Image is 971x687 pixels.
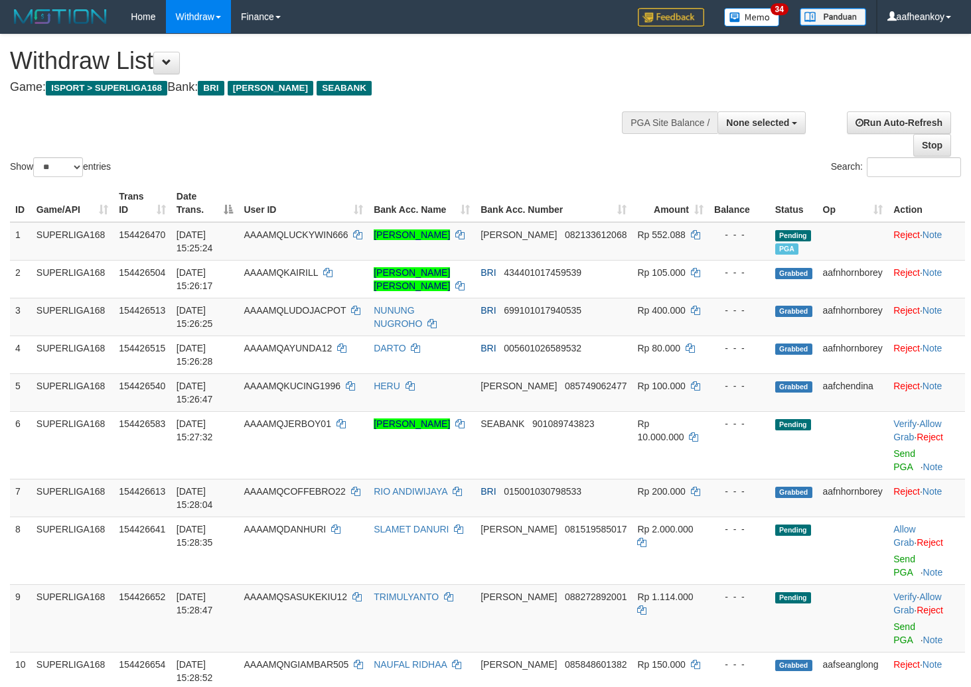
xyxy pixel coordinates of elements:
span: 154426652 [119,592,165,602]
a: Note [923,567,943,578]
td: SUPERLIGA168 [31,222,113,261]
span: [PERSON_NAME] [481,659,557,670]
td: SUPERLIGA168 [31,411,113,479]
span: [DATE] 15:28:52 [177,659,213,683]
a: NAUFAL RIDHAA [374,659,447,670]
span: Copy 081519585017 to clipboard [565,524,627,534]
th: Bank Acc. Number: activate to sort column ascending [475,184,632,222]
a: [PERSON_NAME] [374,229,450,240]
div: - - - [714,304,765,317]
th: Status [770,184,818,222]
span: AAAAMQCOFFEBRO22 [244,486,345,497]
span: ISPORT > SUPERLIGA168 [46,81,167,95]
a: Run Auto-Refresh [847,111,951,134]
th: Bank Acc. Name: activate to sort column ascending [368,184,475,222]
div: - - - [714,266,765,279]
img: panduan.png [800,8,866,26]
span: Pending [775,230,811,241]
a: Note [923,462,943,472]
span: AAAAMQLUDOJACPOT [244,305,346,316]
a: Reject [893,267,920,278]
a: Reject [893,659,920,670]
span: Rp 2.000.000 [637,524,693,534]
span: Grabbed [775,381,812,393]
th: Amount: activate to sort column ascending [632,184,708,222]
span: [DATE] 15:28:35 [177,524,213,548]
span: Rp 200.000 [637,486,685,497]
span: AAAAMQSASUKEKIU12 [244,592,347,602]
a: RIO ANDIWIJAYA [374,486,447,497]
td: · [888,222,965,261]
a: Note [923,486,942,497]
span: 154426504 [119,267,165,278]
th: User ID: activate to sort column ascending [238,184,368,222]
span: [DATE] 15:26:17 [177,267,213,291]
a: Note [923,305,942,316]
span: Rp 552.088 [637,229,685,240]
td: · [888,517,965,584]
a: Note [923,343,942,353]
span: [PERSON_NAME] [481,229,557,240]
span: Grabbed [775,660,812,671]
th: ID [10,184,31,222]
label: Show entries [10,157,111,177]
img: Button%20Memo.svg [724,8,780,27]
td: 5 [10,373,31,411]
span: 154426513 [119,305,165,316]
span: AAAAMQNGIAMBAR505 [244,659,348,670]
td: · [888,260,965,298]
th: Action [888,184,965,222]
span: Rp 150.000 [637,659,685,670]
span: Copy 015001030798533 to clipboard [504,486,581,497]
a: Verify [893,418,917,429]
span: BRI [481,305,496,316]
a: HERU [374,381,400,391]
div: - - - [714,228,765,241]
div: - - - [714,485,765,498]
span: [DATE] 15:25:24 [177,229,213,253]
a: Send PGA [893,621,915,645]
h4: Game: Bank: [10,81,634,94]
span: [DATE] 15:26:47 [177,381,213,405]
span: [PERSON_NAME] [228,81,313,95]
input: Search: [867,157,961,177]
span: 154426613 [119,486,165,497]
span: Rp 80.000 [637,343,680,353]
td: SUPERLIGA168 [31,517,113,584]
td: 7 [10,479,31,517]
th: Op: activate to sort column ascending [818,184,889,222]
a: DARTO [374,343,406,353]
span: 154426470 [119,229,165,240]
div: - - - [714,417,765,430]
span: AAAAMQLUCKYWIN666 [244,229,348,240]
a: Note [923,659,942,670]
td: SUPERLIGA168 [31,260,113,298]
img: MOTION_logo.png [10,7,111,27]
span: Rp 105.000 [637,267,685,278]
span: SEABANK [481,418,524,429]
td: aafnhornborey [818,336,889,373]
td: aafnhornborey [818,298,889,336]
td: SUPERLIGA168 [31,479,113,517]
span: AAAAMQKAIRILL [244,267,318,278]
td: SUPERLIGA168 [31,373,113,411]
span: · [893,592,941,615]
span: Copy 699101017940535 to clipboard [504,305,581,316]
span: Copy 085848601382 to clipboard [565,659,627,670]
button: None selected [717,111,806,134]
a: Reject [917,432,943,442]
td: SUPERLIGA168 [31,584,113,652]
span: · [893,524,917,548]
td: 2 [10,260,31,298]
td: aafchendina [818,373,889,411]
span: [DATE] 15:28:04 [177,486,213,510]
span: Copy 434401017459539 to clipboard [504,267,581,278]
a: Reject [893,343,920,353]
span: Grabbed [775,487,812,498]
a: Stop [913,134,951,156]
td: 6 [10,411,31,479]
span: Grabbed [775,268,812,279]
span: BRI [481,267,496,278]
span: AAAAMQKUCING1996 [244,381,340,391]
span: Copy 082133612068 to clipboard [565,229,627,240]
